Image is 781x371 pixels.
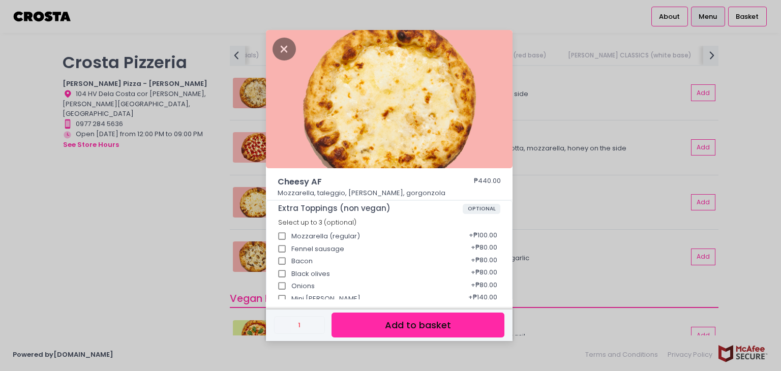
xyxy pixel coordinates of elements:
div: + ₱80.00 [467,252,500,271]
button: Add to basket [332,313,504,337]
div: + ₱100.00 [465,227,500,246]
div: + ₱80.00 [467,239,500,259]
span: OPTIONAL [463,204,501,214]
img: Cheesy AF [266,30,513,168]
button: Close [273,43,296,53]
span: Extra Toppings (non vegan) [278,204,463,213]
div: + ₱80.00 [467,264,500,284]
span: Select up to 3 (optional) [278,218,356,227]
div: ₱440.00 [474,176,501,188]
span: Cheesy AF [278,176,445,188]
div: + ₱140.00 [465,289,500,308]
p: Mozzarella, taleggio, [PERSON_NAME], gorgonzola [278,188,501,198]
div: + ₱80.00 [467,276,500,296]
